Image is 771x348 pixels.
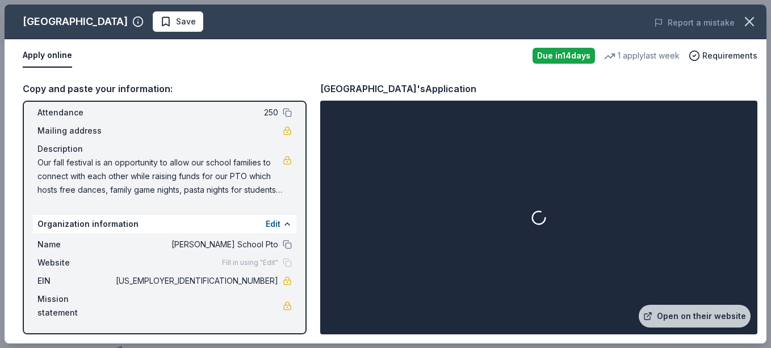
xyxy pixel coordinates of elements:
[37,156,283,197] span: Our fall festival is an opportunity to allow our school families to connect with each other while...
[23,13,128,31] div: [GEOGRAPHIC_DATA]
[153,11,203,32] button: Save
[266,217,280,231] button: Edit
[702,49,757,63] span: Requirements
[222,258,278,267] span: Fill in using "Edit"
[533,48,595,64] div: Due in 14 days
[37,256,114,270] span: Website
[37,142,292,156] div: Description
[37,238,114,251] span: Name
[23,44,72,68] button: Apply online
[639,305,751,328] a: Open on their website
[37,124,114,138] span: Mailing address
[114,106,278,119] span: 250
[114,274,278,288] span: [US_EMPLOYER_IDENTIFICATION_NUMBER]
[37,274,114,288] span: EIN
[176,15,196,28] span: Save
[33,215,296,233] div: Organization information
[37,292,114,320] span: Mission statement
[604,49,680,63] div: 1 apply last week
[320,81,476,96] div: [GEOGRAPHIC_DATA]'s Application
[689,49,757,63] button: Requirements
[37,106,114,119] span: Attendance
[23,81,307,96] div: Copy and paste your information:
[114,238,278,251] span: [PERSON_NAME] School Pto
[654,16,735,30] button: Report a mistake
